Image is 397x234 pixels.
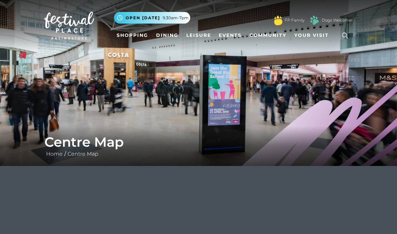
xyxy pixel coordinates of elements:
div: / [39,134,358,158]
span: Your Visit [294,32,329,39]
button: Open [DATE] 9.30am-7pm [114,12,190,24]
a: Home [44,151,64,157]
span: 9.30am-7pm [163,15,189,21]
a: Dogs Welcome! [322,17,353,23]
a: Your Visit [292,29,335,41]
a: Shopping [114,29,151,41]
a: Community [247,29,289,41]
span: Open [DATE] [126,15,160,21]
a: FP Family [285,17,305,23]
a: Dining [153,29,181,41]
img: Festival Place Logo [44,12,94,39]
a: Leisure [184,29,214,41]
h1: Centre Map [44,134,353,150]
a: Centre Map [66,151,100,157]
a: Events [216,29,244,41]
